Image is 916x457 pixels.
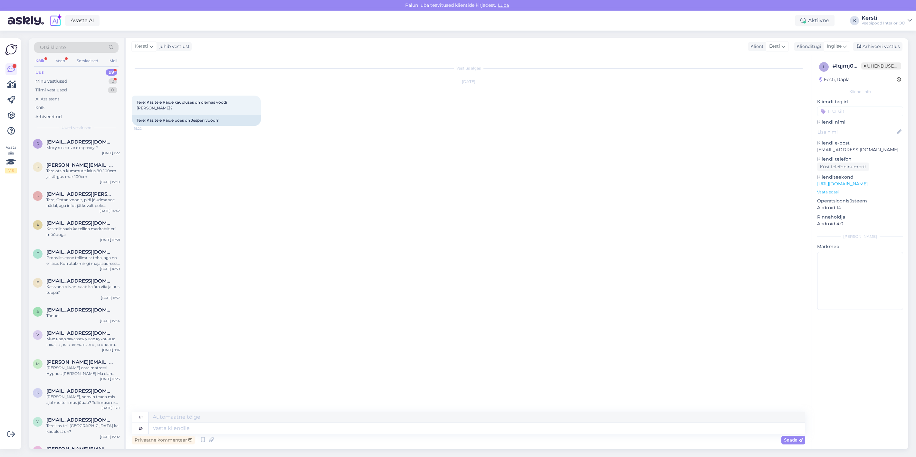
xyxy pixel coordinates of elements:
span: a [36,222,39,227]
p: [EMAIL_ADDRESS][DOMAIN_NAME] [817,146,903,153]
p: Kliendi telefon [817,156,903,163]
font: Privaatne kommentaar [135,437,187,443]
span: Tere! Kas teie Paide kaupluses on olemas voodi [PERSON_NAME]? [137,100,228,110]
span: erik.raagmets@gmail.com [46,446,113,452]
div: Minu vestlused [35,78,67,85]
font: Palun luba teavitused klientide kirjadest. [405,2,496,8]
div: [DATE] 14:42 [100,209,120,213]
div: Tänud [46,313,120,319]
p: Android 4.0 [817,220,903,227]
span: Inglise [827,43,842,50]
a: [URL][DOMAIN_NAME] [817,181,868,187]
div: Kliendi info [817,89,903,95]
div: Tere otsin kummutit laius 80-100cm ja kõrgus max 100cm [46,168,120,180]
div: [DATE] 15:58 [100,238,120,242]
div: Kõik [35,105,45,111]
div: Veeb [54,57,66,65]
div: Meil [108,57,119,65]
div: Kas vana diivani saab ka ära viia ja uus tuppa? [46,284,120,295]
div: [DATE] 9:16 [102,348,120,352]
span: t [37,251,39,256]
div: [DATE] 15:30 [100,180,120,184]
div: [DATE] 15:23 [100,377,120,381]
span: R [36,141,39,146]
div: [DATE] 16:11 [101,406,120,410]
div: [DATE] 15:02 [100,434,120,439]
input: Lisa silt [817,107,903,116]
span: k [36,164,39,169]
p: Android 14 [817,204,903,211]
div: 0 [108,87,117,93]
span: Kersti [135,43,148,50]
div: Vestlus algas [132,65,805,71]
a: Avasta AI [65,15,100,26]
img: Askly Logo [5,43,17,56]
font: Aktiivne [808,17,829,23]
div: Prooviks epoe tellimust teha, aga no ei lase. Korrutab mingi maja aadressi teemat, kuigi kõik and... [46,255,120,266]
font: Eesti, Rapla [824,77,850,82]
span: l [823,64,825,69]
p: Kliendi e-post [817,140,903,146]
p: Vaata edasi ... [817,189,903,195]
font: Arhiveeri vestlus [863,43,900,49]
div: [DATE] 1:22 [102,151,120,155]
span: k [36,193,39,198]
font: Saada [784,437,797,443]
div: 99 [106,69,117,76]
div: Küsi telefoninumbrit [817,163,869,171]
div: Kersti [862,15,905,21]
div: Uus [35,69,44,76]
span: Luba [496,2,511,8]
div: Sotsiaalsed [75,57,100,65]
span: Eesti [769,43,780,50]
span: 19:22 [134,126,158,131]
div: Tiimi vestlused [35,87,67,93]
div: [DATE] 10:59 [100,266,120,271]
div: En [138,423,144,434]
div: Мне надо заказать у вас кухонные шкафы , как зделать ето , и оплата при получения или как? [46,336,120,348]
div: 2 [109,78,117,85]
div: [DATE] 11:57 [101,295,120,300]
span: kristi.villem@gmail.com [46,162,113,168]
div: Tere, Ootan voodit, pidi jõudma see nädal, aga infot jätkuvalt pole. [PERSON_NAME] [46,197,120,209]
span: thorgrupp@gmail.com [46,249,113,255]
span: ykrigulson@gmail.com [46,417,113,423]
span: aikiraag@mail.ee [46,220,113,226]
span: Ühenduseta [861,62,901,70]
span: edapihlak15@gmail.com [46,278,113,284]
span: m [36,361,40,366]
a: KerstiVeebipood Interior OÜ [862,15,912,26]
div: Veebipood Interior OÜ [862,21,905,26]
div: Tere! Kas teie Paide poes on Jesperi voodi? [132,115,261,126]
img: explore-ai [49,14,62,27]
div: Klienditugi [794,43,821,50]
input: Lisa nimi [817,128,896,135]
p: Kliendi nimi [817,119,903,126]
div: [PERSON_NAME] [817,234,903,239]
div: # [833,62,861,70]
span: y [36,419,39,424]
div: K [850,16,859,25]
div: [PERSON_NAME], soovin teada mis ajal mu tellimus jõuab? Tellimuse nr 000006319 [46,394,120,406]
div: AI Assistent [35,96,59,102]
div: 1 / 3 [5,168,17,173]
p: Klienditeekond [817,174,903,181]
div: Kas teilt saab ka tellida madratsit eri mõõduga. [46,226,120,238]
span: e [36,448,39,453]
span: kadri.sada@mail.ee [46,191,113,197]
div: [DATE] [132,79,805,85]
span: Rusulencu@yahoo.com [46,139,113,145]
span: v [36,332,39,337]
div: Arhiveeritud [35,114,62,120]
p: Rinnahoidja [817,214,903,220]
font: Vaata siia [5,145,17,156]
div: [PERSON_NAME] osta matrassi Hypnos [PERSON_NAME] Ma elan [GEOGRAPHIC_DATA]. Kas pakute saatmist [... [46,365,120,377]
p: Kliendi tag'id [817,98,903,105]
div: juhib vestlust [157,43,190,50]
font: lqjmj0w0 [836,63,862,69]
span: vitalikfedorcuk64@gmail.com [46,330,113,336]
span: a [36,309,39,314]
span: e [36,280,39,285]
span: Uued vestlused [62,125,91,131]
span: almann.kaili@gmail.com [46,307,113,313]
